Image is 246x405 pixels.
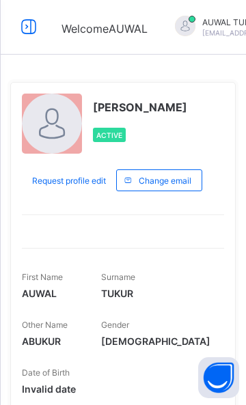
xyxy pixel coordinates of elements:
[22,288,81,299] span: AUWAL
[198,357,239,398] button: Open asap
[32,176,106,186] span: Request profile edit
[22,320,68,330] span: Other Name
[139,176,191,186] span: Change email
[101,288,210,299] span: TUKUR
[22,335,81,347] span: ABUKUR
[61,22,148,36] span: Welcome AUWAL
[101,320,129,330] span: Gender
[22,272,63,282] span: First Name
[22,383,81,395] span: Invalid date
[101,272,135,282] span: Surname
[96,131,122,139] span: Active
[93,100,187,114] span: [PERSON_NAME]
[101,335,210,347] span: [DEMOGRAPHIC_DATA]
[22,367,70,378] span: Date of Birth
